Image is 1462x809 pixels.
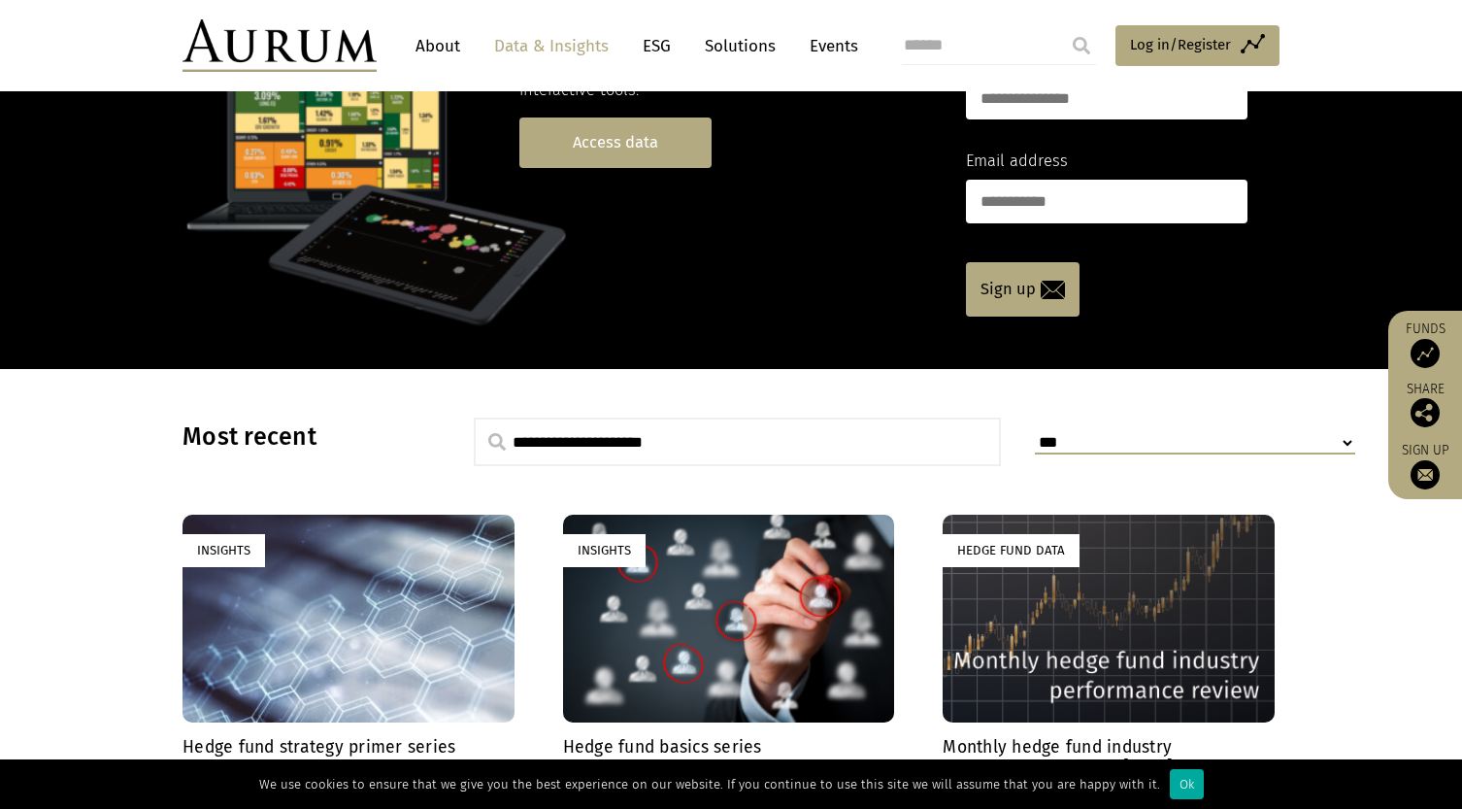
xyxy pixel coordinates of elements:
img: Access Funds [1411,339,1440,368]
img: search.svg [488,433,506,451]
a: Events [800,28,858,64]
h4: Monthly hedge fund industry performance review – [DATE] [943,737,1275,778]
img: Aurum [183,19,377,72]
img: Sign up to our newsletter [1411,460,1440,489]
h4: Hedge fund strategy primer series [183,737,515,758]
a: Access data [519,118,712,167]
h4: Hedge fund basics series [563,737,895,758]
a: Funds [1398,320,1452,368]
div: Insights [183,534,265,566]
div: Insights [563,534,646,566]
a: About [406,28,470,64]
label: Email address [966,149,1068,174]
div: Share [1398,383,1452,427]
div: Hedge Fund Data [943,534,1080,566]
h3: Most recent [183,422,425,452]
a: Data & Insights [484,28,618,64]
input: Submit [1062,26,1101,65]
a: Log in/Register [1115,25,1279,66]
a: Sign up [966,262,1080,317]
img: Share this post [1411,398,1440,427]
span: Log in/Register [1130,33,1231,56]
a: Sign up [1398,442,1452,489]
img: email-icon [1041,281,1065,299]
a: ESG [633,28,681,64]
a: Solutions [695,28,785,64]
div: Ok [1170,769,1204,799]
